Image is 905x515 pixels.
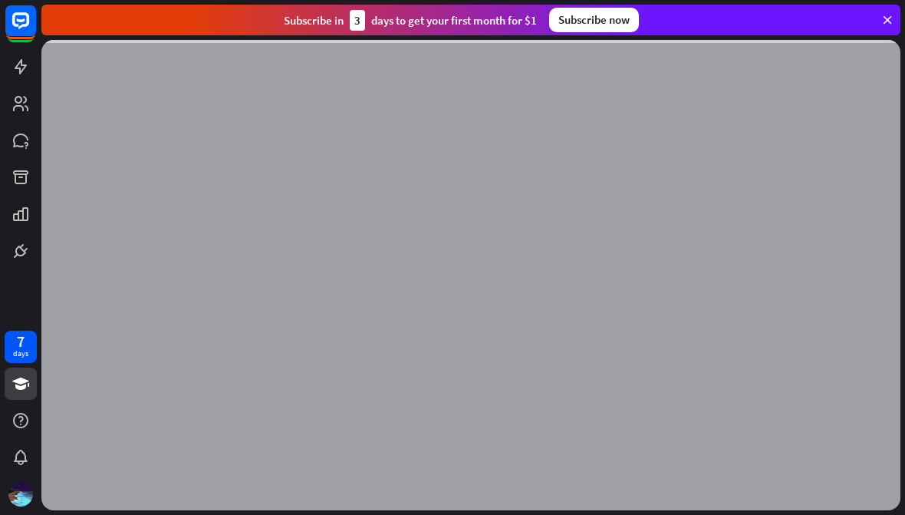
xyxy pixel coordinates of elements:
div: 3 [350,10,365,31]
div: Subscribe in days to get your first month for $1 [284,10,537,31]
div: Subscribe now [549,8,639,32]
div: days [13,348,28,359]
a: 7 days [5,331,37,363]
div: 7 [17,335,25,348]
